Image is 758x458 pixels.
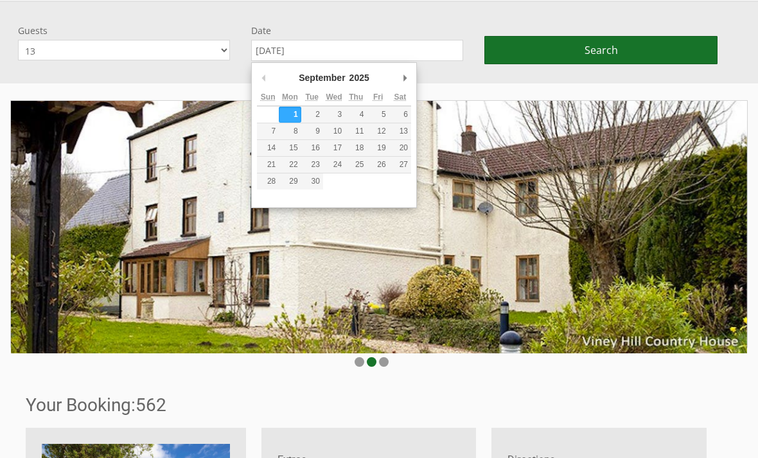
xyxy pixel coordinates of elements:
abbr: Tuesday [305,92,318,101]
abbr: Monday [282,92,298,101]
button: 20 [389,140,411,156]
button: 18 [345,140,367,156]
button: 13 [389,123,411,139]
a: Your Booking: [26,394,136,416]
span: Search [585,43,618,57]
button: 16 [301,140,323,156]
button: 14 [257,140,279,156]
abbr: Sunday [261,92,276,101]
button: 8 [279,123,301,139]
button: 9 [301,123,323,139]
label: Date [251,24,463,37]
button: 12 [367,123,389,139]
div: 2025 [348,68,371,87]
button: 3 [323,107,345,123]
button: 26 [367,157,389,173]
button: 15 [279,140,301,156]
button: 28 [257,173,279,189]
button: 11 [345,123,367,139]
button: Search [484,36,718,64]
button: 25 [345,157,367,173]
button: 1 [279,107,301,123]
input: Arrival Date [251,40,463,61]
button: 7 [257,123,279,139]
button: 4 [345,107,367,123]
button: 23 [301,157,323,173]
button: 27 [389,157,411,173]
button: 5 [367,107,389,123]
h1: 562 [26,394,717,416]
button: 22 [279,157,301,173]
button: 19 [367,140,389,156]
abbr: Saturday [394,92,407,101]
button: 17 [323,140,345,156]
button: 10 [323,123,345,139]
button: Next Month [398,68,411,87]
abbr: Wednesday [326,92,342,101]
button: 30 [301,173,323,189]
abbr: Thursday [349,92,363,101]
button: 21 [257,157,279,173]
abbr: Friday [373,92,383,101]
button: 24 [323,157,345,173]
button: Previous Month [257,68,270,87]
button: 2 [301,107,323,123]
div: September [297,68,347,87]
button: 6 [389,107,411,123]
button: 29 [279,173,301,189]
label: Guests [18,24,230,37]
